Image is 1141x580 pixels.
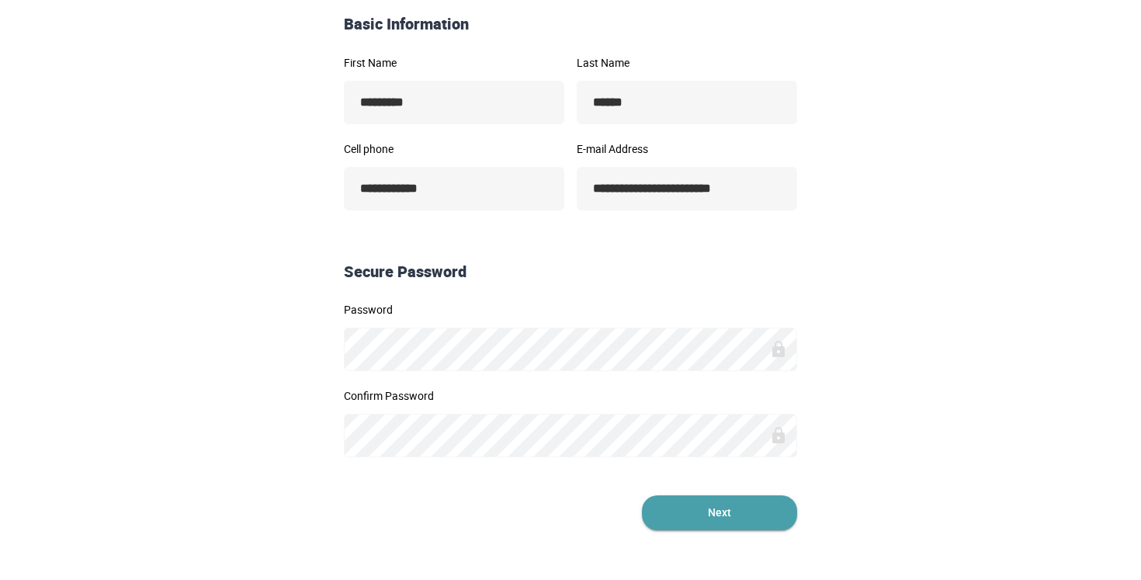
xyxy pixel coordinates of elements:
[344,304,797,315] label: Password
[338,13,803,36] div: Basic Information
[642,495,797,530] button: Next
[577,144,797,155] label: E-mail Address
[338,261,803,283] div: Secure Password
[577,57,797,68] label: Last Name
[344,57,564,68] label: First Name
[344,144,564,155] label: Cell phone
[344,391,797,401] label: Confirm Password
